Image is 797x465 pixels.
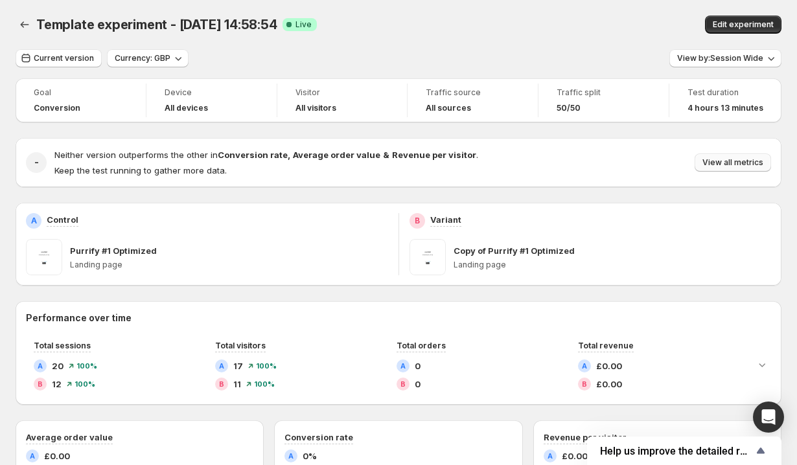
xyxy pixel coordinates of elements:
[38,362,43,370] h2: A
[713,19,774,30] span: Edit experiment
[76,362,97,370] span: 100 %
[293,150,380,160] strong: Average order value
[753,402,784,433] div: Open Intercom Messenger
[753,356,771,374] button: Expand chart
[256,362,277,370] span: 100 %
[165,86,259,115] a: DeviceAll devices
[596,378,622,391] span: £0.00
[34,103,80,113] span: Conversion
[295,103,336,113] h4: All visitors
[215,341,266,350] span: Total visitors
[702,157,763,168] span: View all metrics
[70,260,388,270] p: Landing page
[219,380,224,388] h2: B
[218,150,288,160] strong: Conversion rate
[233,359,243,372] span: 17
[34,341,91,350] span: Total sessions
[288,150,290,160] strong: ,
[669,49,781,67] button: View by:Session Wide
[165,103,208,113] h4: All devices
[596,359,622,372] span: £0.00
[578,341,634,350] span: Total revenue
[582,380,587,388] h2: B
[16,16,34,34] button: Back
[557,86,651,115] a: Traffic split50/50
[705,16,781,34] button: Edit experiment
[562,449,588,462] span: £0.00
[410,239,446,275] img: Copy of Purrify #1 Optimized
[426,87,520,98] span: Traffic source
[26,312,771,324] h2: Performance over time
[687,86,763,115] a: Test duration4 hours 13 minutes
[284,431,353,444] h3: Conversion rate
[557,87,651,98] span: Traffic split
[400,362,406,370] h2: A
[544,431,627,444] h3: Revenue per visitor
[115,53,170,63] span: Currency: GBP
[70,244,157,257] p: Purrify #1 Optimized
[30,452,35,460] h2: A
[34,86,128,115] a: GoalConversion
[44,449,70,462] span: £0.00
[430,213,461,226] p: Variant
[295,86,389,115] a: VisitorAll visitors
[36,17,277,32] span: Template experiment - [DATE] 14:58:54
[454,260,772,270] p: Landing page
[397,341,446,350] span: Total orders
[303,449,317,462] span: 0%
[31,216,37,226] h2: A
[695,153,771,172] button: View all metrics
[26,431,113,444] h3: Average order value
[415,378,421,391] span: 0
[426,103,471,113] h4: All sources
[34,87,128,98] span: Goal
[288,452,294,460] h2: A
[582,362,587,370] h2: A
[16,49,102,67] button: Current version
[107,49,189,67] button: Currency: GBP
[38,380,43,388] h2: B
[454,244,575,257] p: Copy of Purrify #1 Optimized
[54,150,478,160] span: Neither version outperforms the other in .
[52,359,64,372] span: 20
[557,103,581,113] span: 50/50
[600,445,753,457] span: Help us improve the detailed report for A/B campaigns
[392,150,476,160] strong: Revenue per visitor
[219,362,224,370] h2: A
[295,19,312,30] span: Live
[426,86,520,115] a: Traffic sourceAll sources
[34,156,39,169] h2: -
[415,359,421,372] span: 0
[415,216,420,226] h2: B
[26,239,62,275] img: Purrify #1 Optimized
[54,165,227,176] span: Keep the test running to gather more data.
[52,378,62,391] span: 12
[233,378,241,391] span: 11
[295,87,389,98] span: Visitor
[600,443,768,459] button: Show survey - Help us improve the detailed report for A/B campaigns
[687,103,763,113] span: 4 hours 13 minutes
[548,452,553,460] h2: A
[687,87,763,98] span: Test duration
[400,380,406,388] h2: B
[47,213,78,226] p: Control
[34,53,94,63] span: Current version
[677,53,763,63] span: View by: Session Wide
[75,380,95,388] span: 100 %
[383,150,389,160] strong: &
[165,87,259,98] span: Device
[254,380,275,388] span: 100 %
